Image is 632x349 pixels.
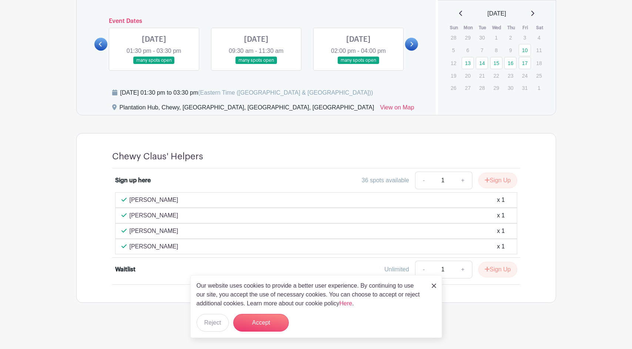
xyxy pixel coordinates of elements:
[198,89,373,96] span: (Eastern Time ([GEOGRAPHIC_DATA] & [GEOGRAPHIC_DATA]))
[519,82,531,94] p: 31
[340,300,352,306] a: Here
[518,24,533,31] th: Fri
[447,24,461,31] th: Sun
[380,103,414,115] a: View on Map
[504,57,516,69] a: 16
[115,265,136,274] div: Waitlist
[476,32,488,43] p: 30
[519,57,531,69] a: 17
[504,82,516,94] p: 30
[490,70,502,81] p: 22
[462,32,474,43] p: 29
[490,57,502,69] a: 15
[475,24,490,31] th: Tue
[476,57,488,69] a: 14
[504,70,516,81] p: 23
[462,82,474,94] p: 27
[497,196,505,204] div: x 1
[107,18,405,25] h6: Event Dates
[533,82,545,94] p: 1
[447,82,459,94] p: 26
[115,176,151,185] div: Sign up here
[130,227,178,236] p: [PERSON_NAME]
[447,70,459,81] p: 19
[519,70,531,81] p: 24
[533,57,545,69] p: 18
[447,44,459,56] p: 5
[197,281,424,308] p: Our website uses cookies to provide a better user experience. By continuing to use our site, you ...
[504,44,516,56] p: 9
[476,44,488,56] p: 7
[432,284,436,288] img: close_button-5f87c8562297e5c2d7936805f587ecaba9071eb48480494691a3f1689db116b3.svg
[490,82,502,94] p: 29
[497,211,505,220] div: x 1
[504,24,518,31] th: Thu
[478,262,517,277] button: Sign Up
[532,24,547,31] th: Sat
[488,9,506,18] span: [DATE]
[478,173,517,188] button: Sign Up
[476,82,488,94] p: 28
[454,261,472,278] a: +
[533,32,545,43] p: 4
[476,70,488,81] p: 21
[519,44,531,56] a: 10
[384,265,409,274] div: Unlimited
[462,70,474,81] p: 20
[533,44,545,56] p: 11
[112,151,203,162] h4: Chewy Claus' Helpers
[447,57,459,69] p: 12
[130,211,178,220] p: [PERSON_NAME]
[362,176,409,185] div: 36 spots available
[490,32,502,43] p: 1
[462,44,474,56] p: 6
[197,314,229,332] button: Reject
[490,24,504,31] th: Wed
[130,242,178,251] p: [PERSON_NAME]
[415,261,432,278] a: -
[533,70,545,81] p: 25
[497,242,505,251] div: x 1
[519,32,531,43] p: 3
[490,44,502,56] p: 8
[504,32,516,43] p: 2
[415,172,432,189] a: -
[233,314,289,332] button: Accept
[120,88,373,97] div: [DATE] 01:30 pm to 03:30 pm
[461,24,476,31] th: Mon
[462,57,474,69] a: 13
[497,227,505,236] div: x 1
[447,32,459,43] p: 28
[454,172,472,189] a: +
[130,196,178,204] p: [PERSON_NAME]
[120,103,374,115] div: Plantation Hub, Chewy, [GEOGRAPHIC_DATA], [GEOGRAPHIC_DATA], [GEOGRAPHIC_DATA]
